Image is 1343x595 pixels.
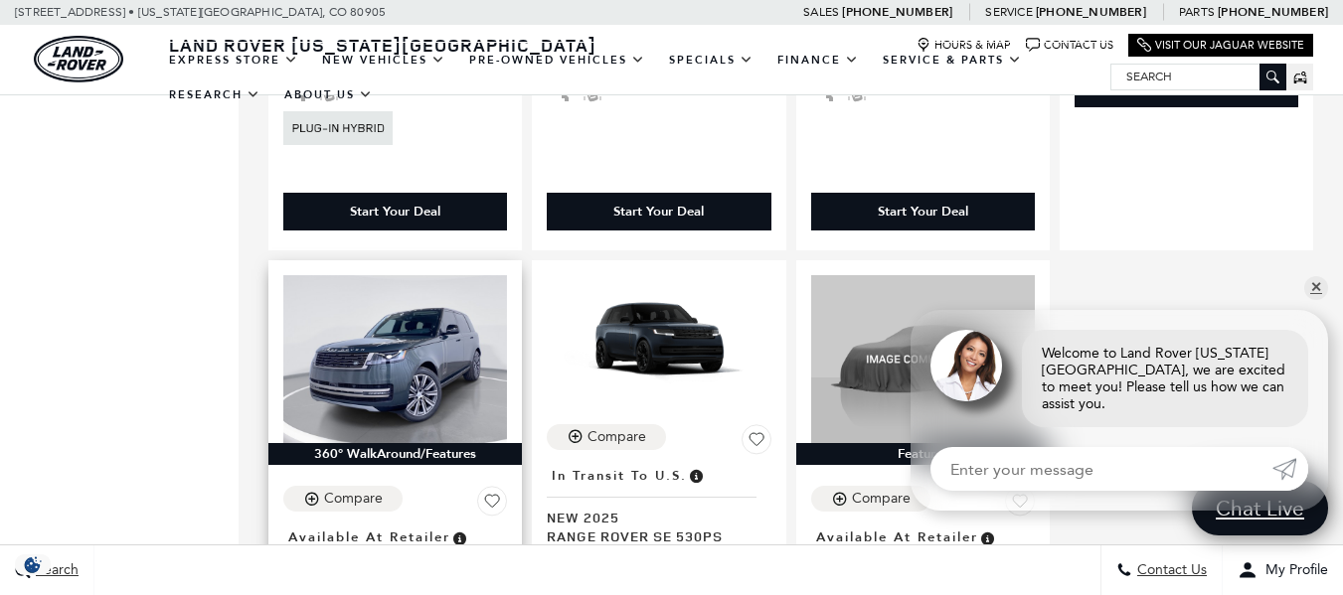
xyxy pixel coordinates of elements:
[917,38,1011,53] a: Hours & Map
[450,526,468,548] span: Vehicle is in stock and ready for immediate delivery. Due to demand, availability is subject to c...
[310,43,457,77] a: New Vehicles
[457,43,657,77] a: Pre-Owned Vehicles
[477,486,507,523] button: Save Vehicle
[1111,65,1285,88] input: Search
[169,33,596,57] span: Land Rover [US_STATE][GEOGRAPHIC_DATA]
[547,508,755,526] span: New 2025
[283,275,507,443] img: 2025 LAND ROVER Range Rover Autobiography
[547,193,770,230] div: Start Your Deal
[816,526,978,548] span: Available at Retailer
[272,77,385,112] a: About Us
[157,33,608,57] a: Land Rover [US_STATE][GEOGRAPHIC_DATA]
[796,443,1050,465] div: Features
[657,43,765,77] a: Specials
[324,490,383,508] div: Compare
[1179,5,1215,19] span: Parts
[613,203,704,221] div: Start Your Deal
[10,554,56,575] img: Opt-Out Icon
[1132,562,1207,579] span: Contact Us
[15,5,386,19] a: [STREET_ADDRESS] • [US_STATE][GEOGRAPHIC_DATA], CO 80905
[283,111,393,145] img: Land Rover Hybrid Vehicle
[1022,330,1308,427] div: Welcome to Land Rover [US_STATE][GEOGRAPHIC_DATA], we are excited to meet you! Please tell us how...
[1026,38,1113,53] a: Contact Us
[930,447,1272,491] input: Enter your message
[157,43,310,77] a: EXPRESS STORE
[283,193,507,230] div: Start Your Deal
[742,424,771,462] button: Save Vehicle
[930,330,1002,401] img: Agent profile photo
[547,462,770,545] a: In Transit to U.S.New 2025Range Rover SE 530PS
[852,490,911,508] div: Compare
[350,203,440,221] div: Start Your Deal
[1036,4,1146,20] a: [PHONE_NUMBER]
[878,203,968,221] div: Start Your Deal
[811,486,930,512] button: Compare Vehicle
[547,526,755,545] span: Range Rover SE 530PS
[687,465,705,487] span: Vehicle has shipped from factory of origin. Estimated time of delivery to Retailer is on average ...
[1223,545,1343,595] button: Open user profile menu
[34,36,123,82] img: Land Rover
[283,486,403,512] button: Compare Vehicle
[588,428,646,446] div: Compare
[1258,562,1328,579] span: My Profile
[871,43,1034,77] a: Service & Parts
[10,554,56,575] section: Click to Open Cookie Consent Modal
[34,36,123,82] a: land-rover
[552,465,687,487] span: In Transit to U.S.
[811,193,1035,230] div: Start Your Deal
[268,443,522,465] div: 360° WalkAround/Features
[985,5,1032,19] span: Service
[1272,447,1308,491] a: Submit
[547,424,666,450] button: Compare Vehicle
[811,275,1035,443] img: 2025 LAND ROVER Range Rover SE
[157,43,1110,112] nav: Main Navigation
[842,4,952,20] a: [PHONE_NUMBER]
[1218,4,1328,20] a: [PHONE_NUMBER]
[157,77,272,112] a: Research
[765,43,871,77] a: Finance
[803,5,839,19] span: Sales
[978,526,996,548] span: Vehicle is in stock and ready for immediate delivery. Due to demand, availability is subject to c...
[547,275,770,401] img: 2025 LAND ROVER Range Rover SE 530PS
[288,526,450,548] span: Available at Retailer
[1137,38,1304,53] a: Visit Our Jaguar Website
